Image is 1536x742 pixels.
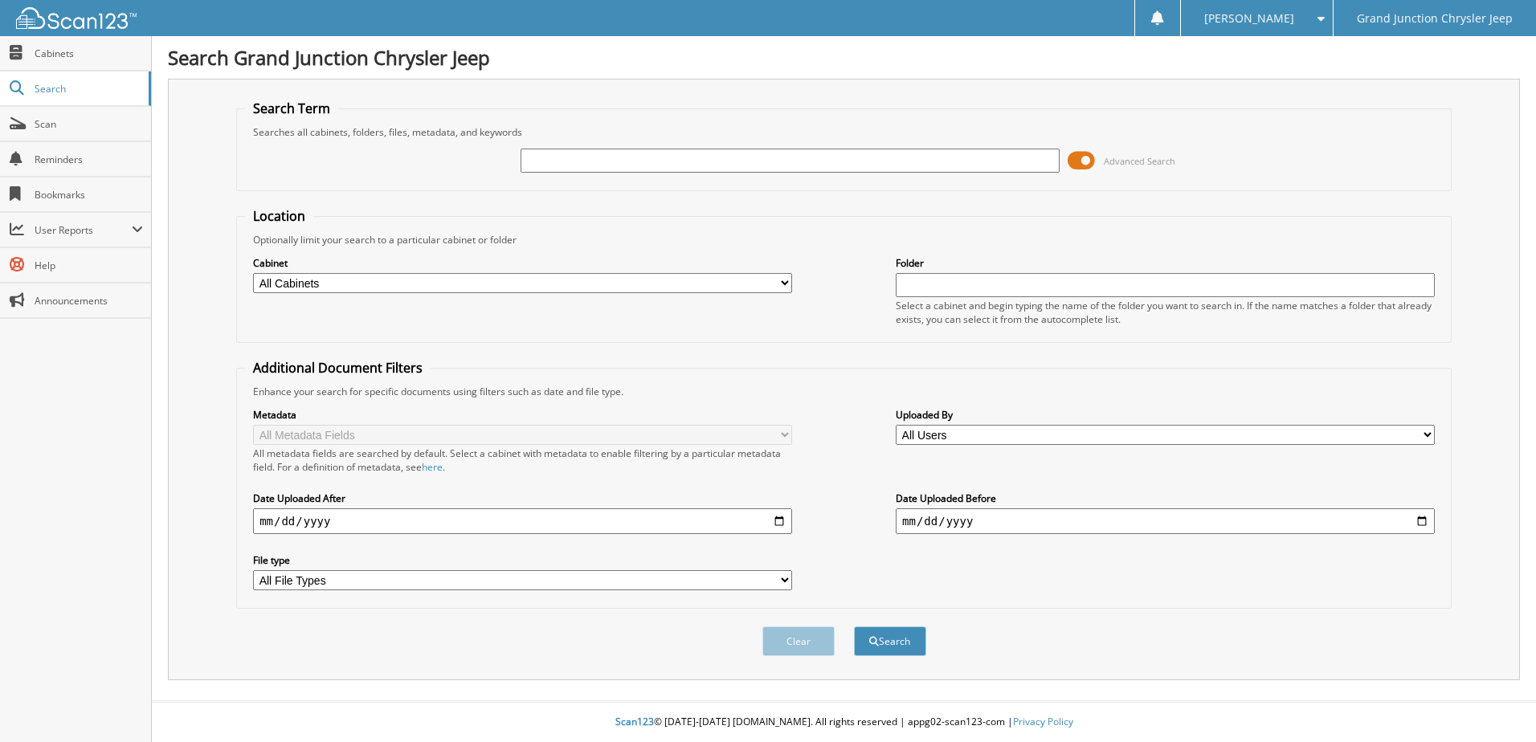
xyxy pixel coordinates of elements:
[245,359,431,377] legend: Additional Document Filters
[245,125,1443,139] div: Searches all cabinets, folders, files, metadata, and keywords
[762,626,835,656] button: Clear
[253,408,792,422] label: Metadata
[245,385,1443,398] div: Enhance your search for specific documents using filters such as date and file type.
[1013,715,1073,728] a: Privacy Policy
[35,47,143,60] span: Cabinets
[245,207,313,225] legend: Location
[35,188,143,202] span: Bookmarks
[16,7,137,29] img: scan123-logo-white.svg
[168,44,1520,71] h1: Search Grand Junction Chrysler Jeep
[422,460,443,474] a: here
[896,408,1435,422] label: Uploaded By
[896,508,1435,534] input: end
[1204,14,1294,23] span: [PERSON_NAME]
[35,117,143,131] span: Scan
[253,508,792,534] input: start
[35,153,143,166] span: Reminders
[35,294,143,308] span: Announcements
[35,82,141,96] span: Search
[854,626,926,656] button: Search
[35,223,132,237] span: User Reports
[35,259,143,272] span: Help
[896,491,1435,505] label: Date Uploaded Before
[152,703,1536,742] div: © [DATE]-[DATE] [DOMAIN_NAME]. All rights reserved | appg02-scan123-com |
[253,553,792,567] label: File type
[896,256,1435,270] label: Folder
[1357,14,1513,23] span: Grand Junction Chrysler Jeep
[1104,155,1175,167] span: Advanced Search
[253,446,792,474] div: All metadata fields are searched by default. Select a cabinet with metadata to enable filtering b...
[245,233,1443,247] div: Optionally limit your search to a particular cabinet or folder
[253,256,792,270] label: Cabinet
[253,491,792,505] label: Date Uploaded After
[896,299,1435,326] div: Select a cabinet and begin typing the name of the folder you want to search in. If the name match...
[245,100,338,117] legend: Search Term
[615,715,654,728] span: Scan123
